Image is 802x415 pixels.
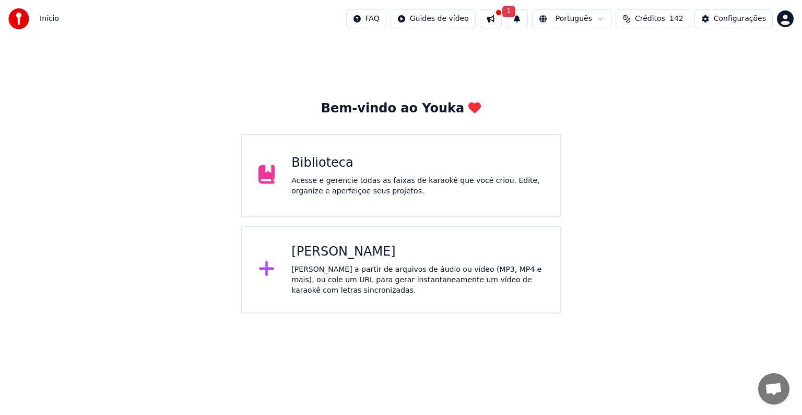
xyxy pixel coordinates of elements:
[758,373,789,405] a: Bate-papo aberto
[291,176,544,197] div: Acesse e gerencie todas as faixas de karaokê que você criou. Edite, organize e aperfeiçoe seus pr...
[635,14,665,24] span: Créditos
[506,9,528,28] button: 1
[714,14,766,24] div: Configurações
[502,6,516,17] span: 1
[291,155,544,171] div: Biblioteca
[291,244,544,260] div: [PERSON_NAME]
[669,14,683,24] span: 142
[391,9,476,28] button: Guides de vídeo
[40,14,59,24] nav: breadcrumb
[40,14,59,24] span: Início
[694,9,773,28] button: Configurações
[616,9,690,28] button: Créditos142
[321,100,481,117] div: Bem-vindo ao Youka
[8,8,29,29] img: youka
[346,9,386,28] button: FAQ
[291,264,544,296] div: [PERSON_NAME] a partir de arquivos de áudio ou vídeo (MP3, MP4 e mais), ou cole um URL para gerar...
